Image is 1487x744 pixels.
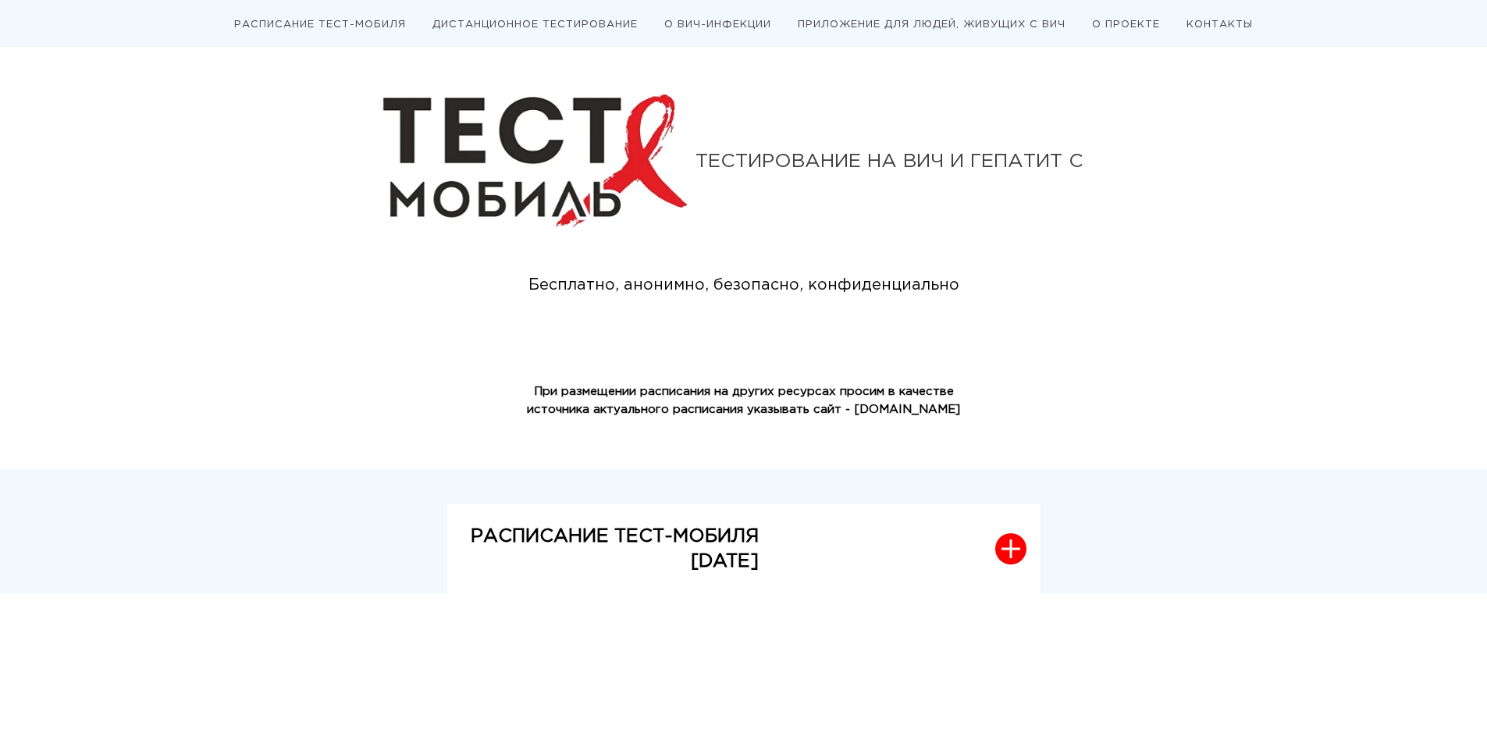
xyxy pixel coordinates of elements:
p: [DATE] [471,549,759,574]
a: О ПРОЕКТЕ [1092,20,1160,29]
strong: РАСПИСАНИЕ ТЕСТ-МОБИЛЯ [471,528,759,545]
a: О ВИЧ-ИНФЕКЦИИ [664,20,771,29]
a: РАСПИСАНИЕ ТЕСТ-МОБИЛЯ [234,20,406,29]
div: ТЕСТИРОВАНИЕ НА ВИЧ И ГЕПАТИТ С [695,152,1105,171]
a: ДИСТАНЦИОННОЕ ТЕСТИРОВАНИЕ [432,20,638,29]
strong: При размещении расписания на других ресурсах просим в качестве источника актуального расписания у... [527,386,960,415]
button: РАСПИСАНИЕ ТЕСТ-МОБИЛЯ[DATE] [447,504,1041,594]
a: ПРИЛОЖЕНИЕ ДЛЯ ЛЮДЕЙ, ЖИВУЩИХ С ВИЧ [798,20,1065,29]
div: Бесплатно, анонимно, безопасно, конфиденциально [500,273,987,297]
a: КОНТАКТЫ [1186,20,1253,29]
